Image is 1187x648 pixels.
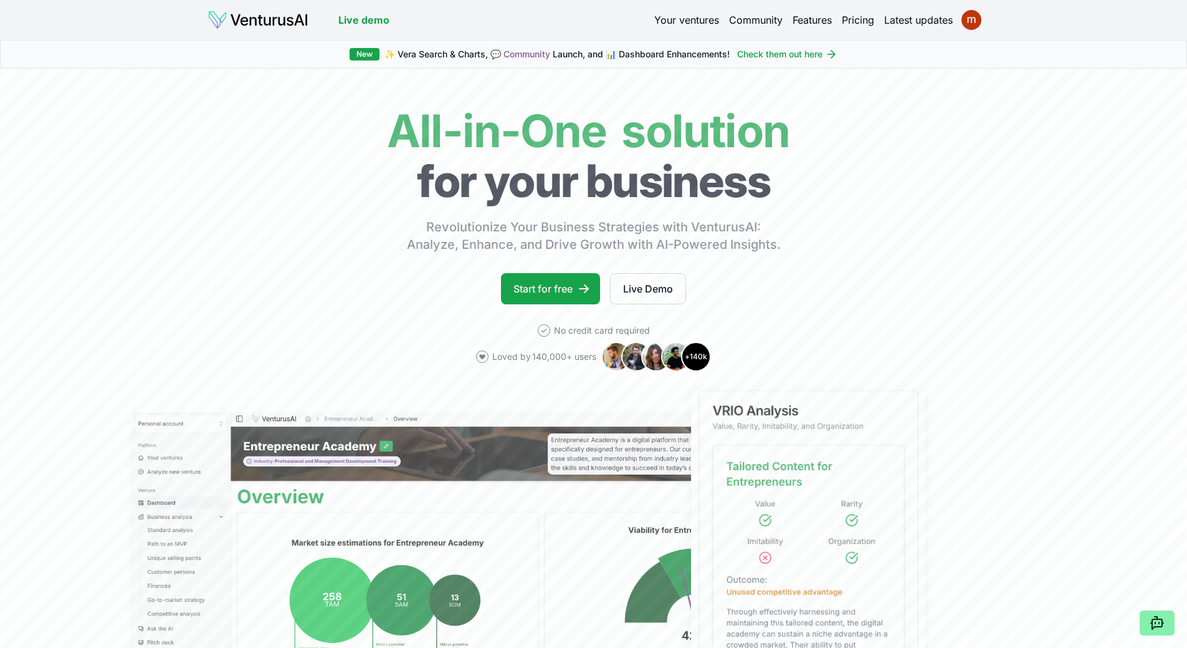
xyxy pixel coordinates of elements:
img: ACg8ocJTTNGVrSJ9Wi4hzjFonLlxZxrdxvq-Rw9WQ-OE0ac=s96-c [961,10,981,30]
img: Avatar 1 [601,342,631,372]
a: Check them out here [737,48,837,60]
span: ✨ Vera Search & Charts, 💬 Launch, and 📊 Dashboard Enhancements! [384,48,730,60]
a: Latest updates [884,12,953,27]
a: Live Demo [610,273,686,304]
a: Start for free [501,273,600,304]
a: Community [503,49,550,59]
div: New [350,48,379,60]
img: Avatar 4 [661,342,691,372]
a: Features [793,12,832,27]
img: Avatar 2 [621,342,651,372]
a: Pricing [842,12,874,27]
a: Live demo [338,12,389,27]
img: logo [207,10,308,30]
a: Your ventures [654,12,719,27]
a: Community [729,12,783,27]
img: Avatar 3 [641,342,671,372]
